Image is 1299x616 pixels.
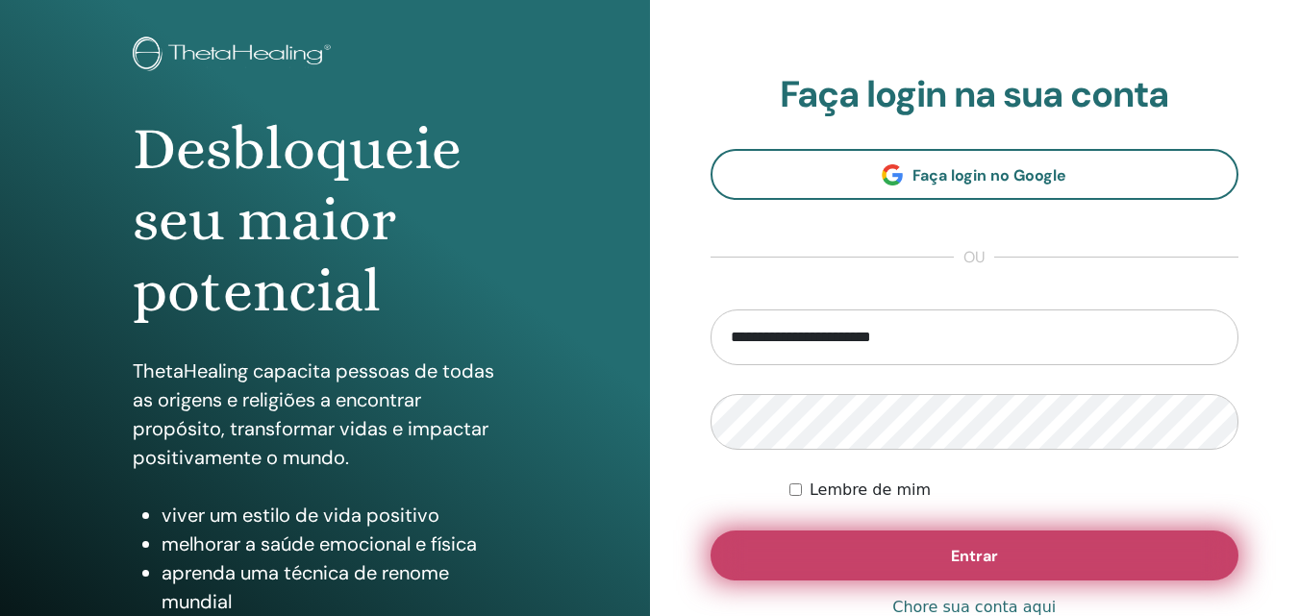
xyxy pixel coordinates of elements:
[951,546,998,566] font: Entrar
[162,560,449,614] font: aprenda uma técnica de renome mundial
[162,531,477,556] font: melhorar a saúde emocional e física
[162,503,439,528] font: viver um estilo de vida positivo
[711,149,1239,200] a: Faça login no Google
[789,479,1238,502] div: Mantenha-me autenticado indefinidamente ou até que eu faça logout manualmente
[912,165,1066,185] font: Faça login no Google
[133,358,494,470] font: ThetaHealing capacita pessoas de todas as origens e religiões a encontrar propósito, transformar ...
[810,480,931,499] font: Lembre de mim
[780,70,1168,118] font: Faça login na sua conta
[963,247,985,267] font: ou
[133,114,462,326] font: Desbloqueie seu maior potencial
[711,530,1239,580] button: Entrar
[892,598,1056,616] font: Chore sua conta aqui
